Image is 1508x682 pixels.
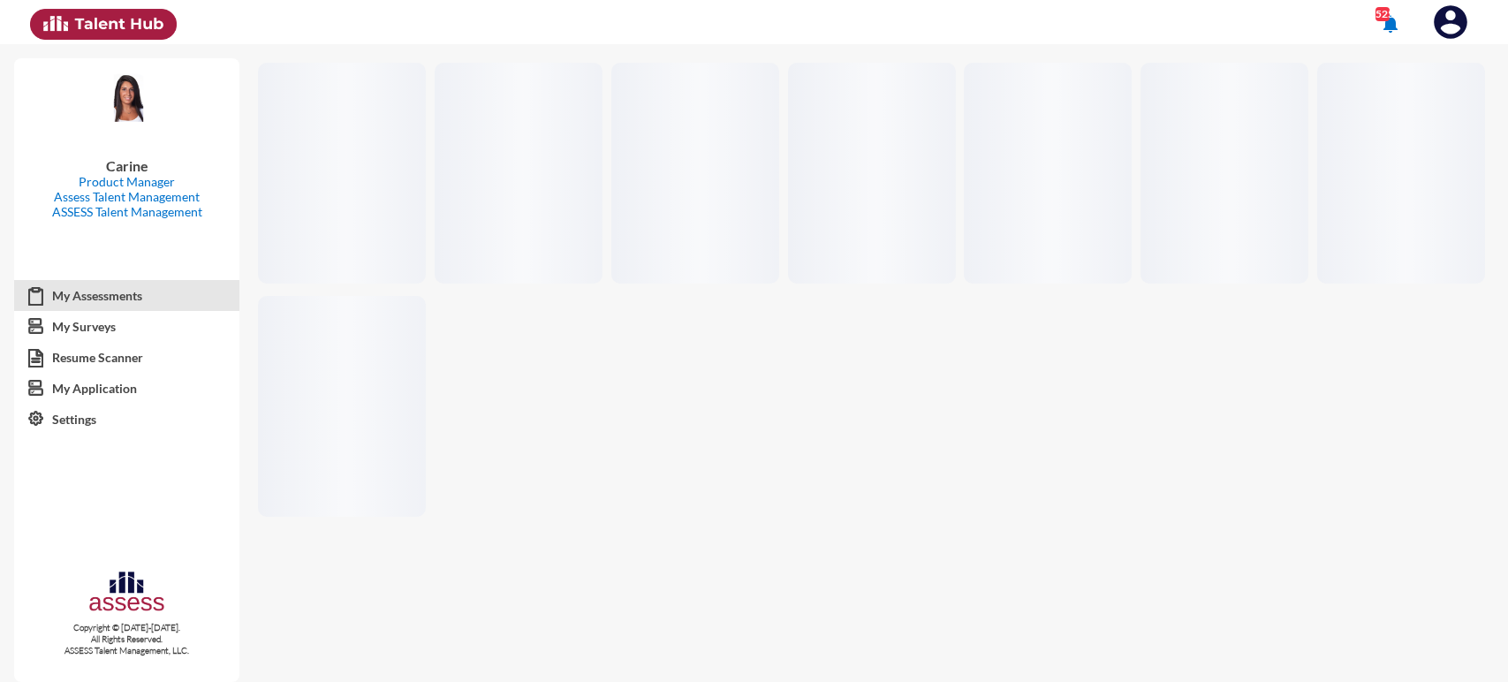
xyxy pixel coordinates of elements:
[14,311,239,343] a: My Surveys
[14,622,239,656] p: Copyright © [DATE]-[DATE]. All Rights Reserved. ASSESS Talent Management, LLC.
[14,280,239,312] a: My Assessments
[28,174,225,189] p: Product Manager
[92,72,163,125] img: b63dac60-c124-11ea-b896-7f3761cfa582_Carine.PNG
[14,373,239,405] a: My Application
[28,157,225,174] p: Carine
[87,569,166,618] img: assesscompany-logo.png
[28,204,225,219] p: ASSESS Talent Management
[14,342,239,374] a: Resume Scanner
[1380,13,1401,34] mat-icon: notifications
[28,189,225,204] p: Assess Talent Management
[1375,7,1390,21] div: 525
[14,404,239,436] a: Settings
